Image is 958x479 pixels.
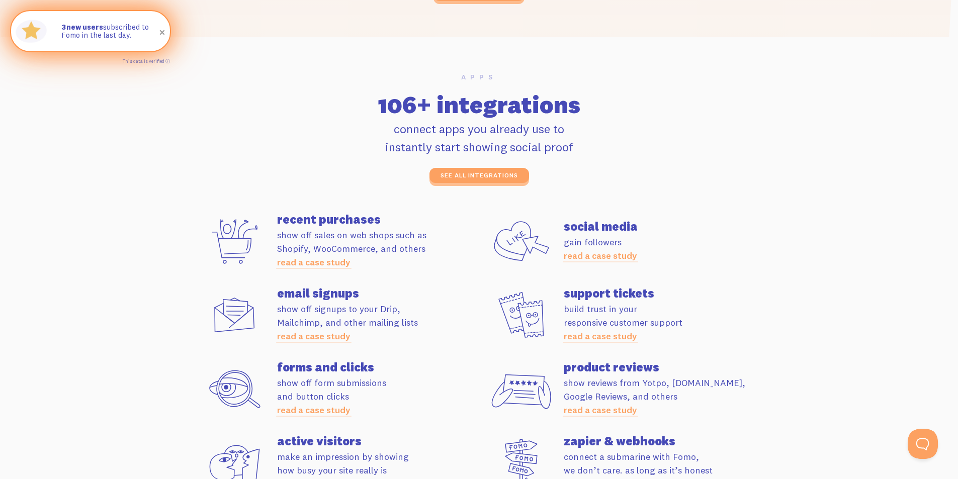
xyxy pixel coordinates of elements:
a: read a case study [564,250,637,261]
img: Fomo [13,13,49,49]
a: read a case study [564,404,637,416]
h4: support tickets [564,287,766,299]
p: show off signups to your Drip, Mailchimp, and other mailing lists [277,302,479,343]
span: 3 [61,23,66,32]
p: show off form submissions and button clicks [277,376,479,417]
h4: active visitors [277,435,479,447]
a: read a case study [277,330,351,342]
p: gain followers [564,235,766,262]
h4: email signups [277,287,479,299]
h4: product reviews [564,361,766,373]
a: read a case study [277,404,351,416]
strong: new users [61,22,103,32]
a: This data is verified ⓘ [123,58,170,64]
h4: forms and clicks [277,361,479,373]
h6: Apps [199,73,760,80]
a: see all integrations [429,168,529,183]
h4: zapier & webhooks [564,435,766,447]
p: connect apps you already use to instantly start showing social proof [199,120,760,156]
p: subscribed to Fomo in the last day. [61,23,160,40]
p: show off sales on web shops such as Shopify, WooCommerce, and others [277,228,479,269]
a: read a case study [277,256,351,268]
iframe: Help Scout Beacon - Open [908,429,938,459]
h4: social media [564,220,766,232]
p: show reviews from Yotpo, [DOMAIN_NAME], Google Reviews, and others [564,376,766,417]
h2: 106+ integrations [199,92,760,117]
h4: recent purchases [277,213,479,225]
p: build trust in your responsive customer support [564,302,766,343]
a: read a case study [564,330,637,342]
